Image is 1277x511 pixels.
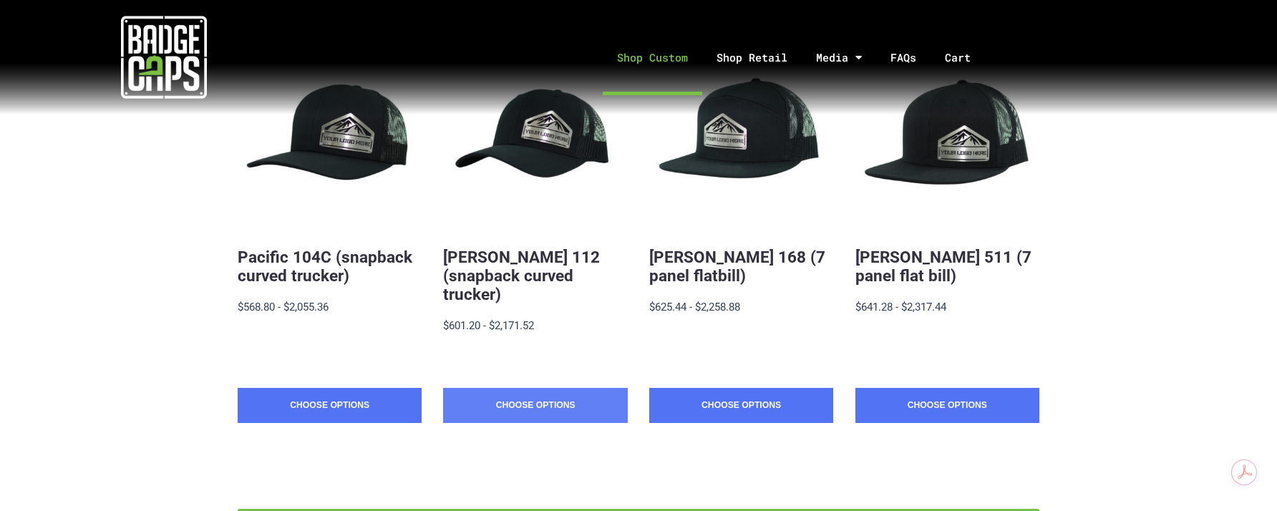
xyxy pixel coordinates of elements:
span: $568.80 - $2,055.36 [238,301,329,313]
a: FAQs [876,20,931,95]
iframe: Chat Widget [1205,442,1277,511]
a: Pacific 104C (snapback curved trucker) [238,248,412,285]
button: BadgeCaps - Richardson 112 [443,47,627,230]
span: $601.20 - $2,171.52 [443,319,534,332]
nav: Menu [328,20,1277,95]
a: [PERSON_NAME] 168 (7 panel flatbill) [649,248,825,285]
button: BadgeCaps - Richardson 511 [855,47,1039,230]
span: $625.44 - $2,258.88 [649,301,740,313]
img: badgecaps white logo with green acccent [121,14,207,100]
a: Shop Custom [603,20,702,95]
button: BadgeCaps - Pacific 104C [238,47,422,230]
a: Choose Options [649,388,833,424]
a: Media [802,20,876,95]
a: Cart [931,20,1003,95]
a: Choose Options [855,388,1039,424]
span: $641.28 - $2,317.44 [855,301,946,313]
a: Choose Options [443,388,627,424]
a: Choose Options [238,388,422,424]
a: Shop Retail [702,20,802,95]
a: [PERSON_NAME] 112 (snapback curved trucker) [443,248,600,303]
button: BadgeCaps - Richardson 168 [649,47,833,230]
a: [PERSON_NAME] 511 (7 panel flat bill) [855,248,1031,285]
